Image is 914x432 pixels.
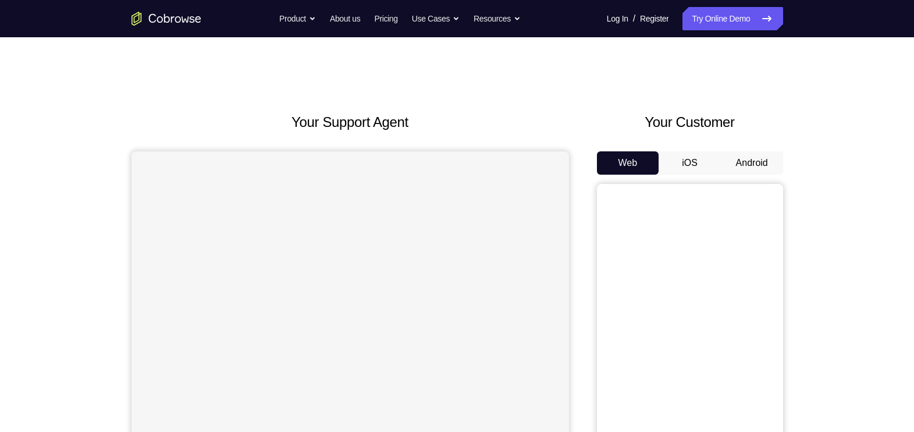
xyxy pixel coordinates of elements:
button: iOS [659,151,721,175]
a: Register [640,7,668,30]
a: Try Online Demo [682,7,783,30]
button: Web [597,151,659,175]
h2: Your Support Agent [131,112,569,133]
button: Use Cases [412,7,460,30]
a: Go to the home page [131,12,201,26]
span: / [633,12,635,26]
a: Log In [607,7,628,30]
h2: Your Customer [597,112,783,133]
a: About us [330,7,360,30]
button: Product [279,7,316,30]
button: Resources [474,7,521,30]
a: Pricing [374,7,397,30]
button: Android [721,151,783,175]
